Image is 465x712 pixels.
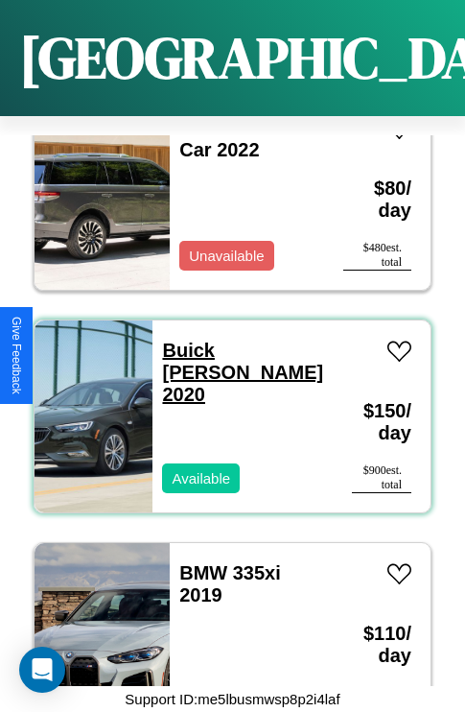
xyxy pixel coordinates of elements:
h3: $ 110 / day [343,604,411,686]
a: BMW 335xi 2019 [179,562,281,605]
div: $ 480 est. total [343,241,411,271]
p: Available [172,465,230,491]
a: Lincoln Town Car 2022 [179,117,301,160]
div: $ 900 est. total [352,463,411,493]
p: Support ID: me5lbusmwsp8p2i4laf [125,686,339,712]
a: Buick [PERSON_NAME] 2020 [162,340,323,405]
h3: $ 150 / day [352,381,411,463]
div: Give Feedback [10,317,23,394]
h3: $ 80 / day [343,158,411,241]
div: Open Intercom Messenger [19,647,65,693]
p: Unavailable [189,243,264,269]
